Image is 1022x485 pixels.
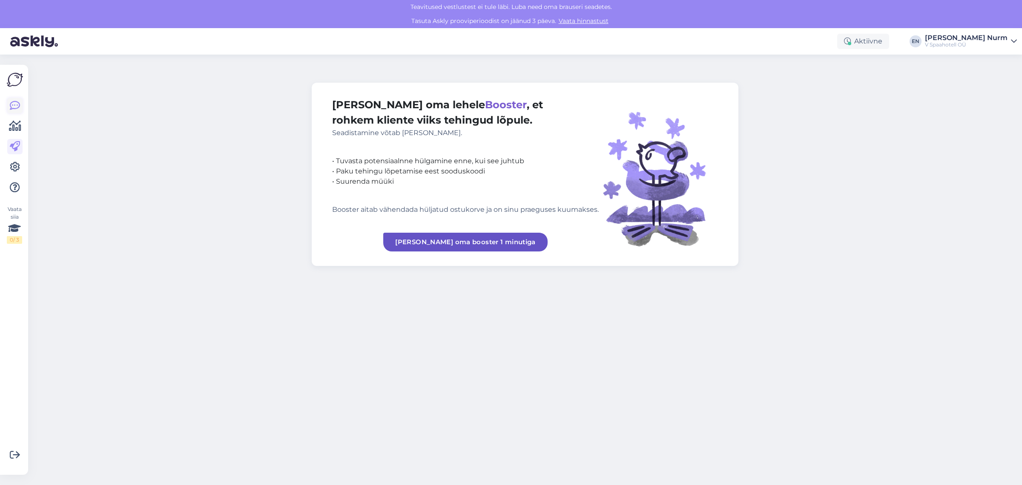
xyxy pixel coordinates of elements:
[332,205,599,215] div: Booster aitab vähendada hüljatud ostukorve ja on sinu praeguses kuumakses.
[383,233,548,251] a: [PERSON_NAME] oma booster 1 minutiga
[332,176,599,187] div: • Suurenda müüki
[925,41,1008,48] div: V Spaahotell OÜ
[7,236,22,244] div: 0 / 3
[837,34,889,49] div: Aktiivne
[7,72,23,88] img: Askly Logo
[556,17,611,25] a: Vaata hinnastust
[599,97,718,251] img: illustration
[925,35,1017,48] a: [PERSON_NAME] NurmV Spaahotell OÜ
[332,156,599,166] div: • Tuvasta potensiaalnne hülgamine enne, kui see juhtub
[332,97,599,138] div: [PERSON_NAME] oma lehele , et rohkem kliente viiks tehingud lõpule.
[332,128,599,138] div: Seadistamine võtab [PERSON_NAME].
[7,205,22,244] div: Vaata siia
[925,35,1008,41] div: [PERSON_NAME] Nurm
[910,35,922,47] div: EN
[332,166,599,176] div: • Paku tehingu lõpetamise eest sooduskoodi
[485,98,527,111] span: Booster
